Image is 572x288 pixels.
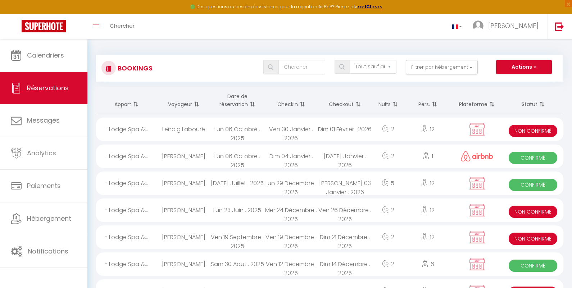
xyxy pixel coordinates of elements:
[496,60,551,74] button: Actions
[473,20,484,31] img: ...
[116,60,153,76] h3: Bookings
[488,21,539,30] span: [PERSON_NAME]
[27,116,60,125] span: Messages
[27,148,56,157] span: Analytics
[157,87,210,114] th: Sort by guest
[210,87,264,114] th: Sort by booking date
[357,4,382,10] a: >>> ICI <<<<
[27,214,71,223] span: Hébergement
[372,87,404,114] th: Sort by nights
[96,87,157,114] th: Sort by rentals
[467,14,548,39] a: ... [PERSON_NAME]
[503,87,563,114] th: Sort by status
[110,22,135,29] span: Chercher
[451,87,503,114] th: Sort by channel
[406,60,478,74] button: Filtrer par hébergement
[27,51,64,60] span: Calendriers
[555,22,564,31] img: logout
[27,83,69,92] span: Réservations
[28,247,68,256] span: Notifications
[278,60,325,74] input: Chercher
[318,87,372,114] th: Sort by checkout
[404,87,451,114] th: Sort by people
[27,181,61,190] span: Paiements
[104,14,140,39] a: Chercher
[264,87,318,114] th: Sort by checkin
[22,20,66,32] img: Super Booking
